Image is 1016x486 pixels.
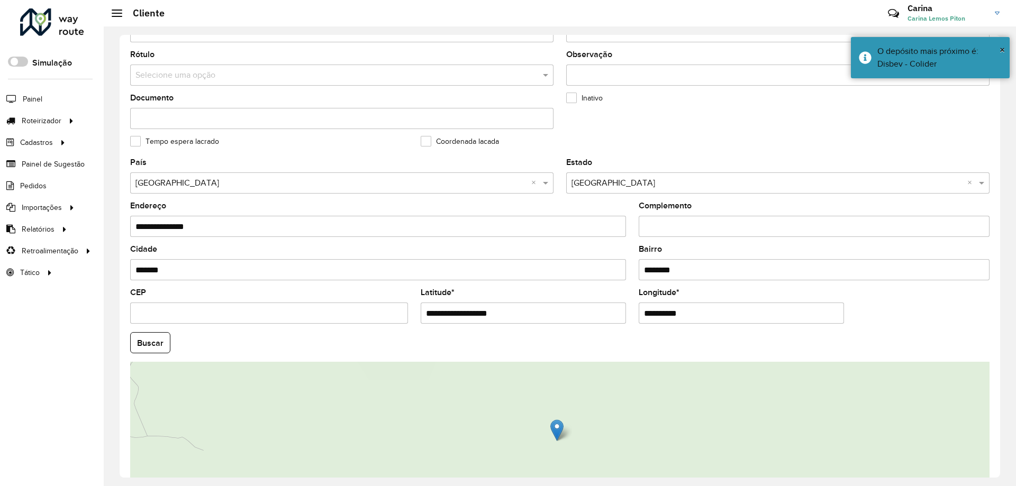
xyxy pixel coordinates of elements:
font: Importações [22,204,62,212]
font: Coordenada lacada [436,137,499,145]
span: Clear all [531,177,540,189]
font: Documento [130,93,174,102]
font: Buscar [137,338,164,347]
span: Clear all [967,177,976,189]
font: Cadastros [20,139,53,146]
font: Carina [908,3,932,13]
font: Estado [566,158,592,167]
font: Inativo [582,94,603,102]
font: Endereço [130,201,166,210]
font: Roteirizador [22,117,61,125]
font: Simulação [32,58,72,67]
font: Carina Lemos Piton [908,14,965,22]
font: × [1000,44,1005,56]
font: CEP [130,288,146,297]
font: Tático [20,269,40,277]
font: Retroalimentação [22,247,78,255]
img: Marcador [550,419,564,441]
font: Complemento [639,201,692,210]
button: Fechar [1000,42,1005,58]
font: Painel de Sugestão [22,160,85,168]
font: Latitude [421,288,451,297]
font: Rótulo [130,50,155,59]
font: Painel [23,95,42,103]
a: Contato Rápido [882,2,905,25]
font: Bairro [639,244,662,253]
font: Cliente [133,7,165,19]
font: Relatórios [22,225,55,233]
font: O depósito mais próximo é: Disbev - Colider [877,47,978,68]
font: Longitude [639,288,676,297]
font: País [130,158,147,167]
font: Cidade [130,244,157,253]
button: Buscar [130,332,170,353]
font: Tempo espera lacrado [146,137,219,145]
font: Pedidos [20,182,47,190]
font: Observação [566,50,612,59]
